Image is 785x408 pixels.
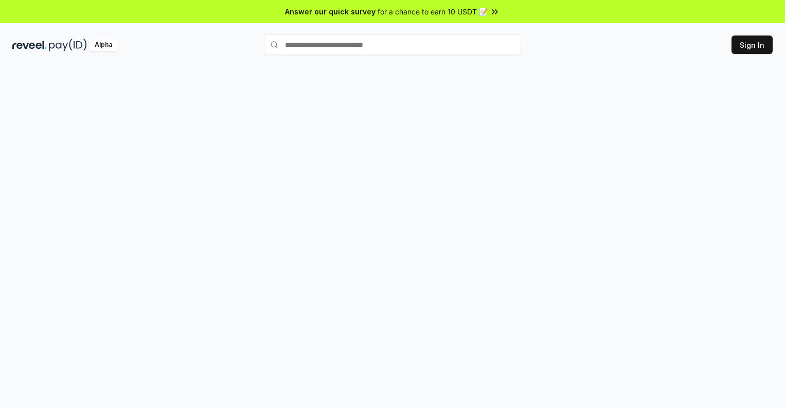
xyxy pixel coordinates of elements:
[378,6,488,17] span: for a chance to earn 10 USDT 📝
[89,39,118,51] div: Alpha
[285,6,376,17] span: Answer our quick survey
[12,39,47,51] img: reveel_dark
[732,36,773,54] button: Sign In
[49,39,87,51] img: pay_id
